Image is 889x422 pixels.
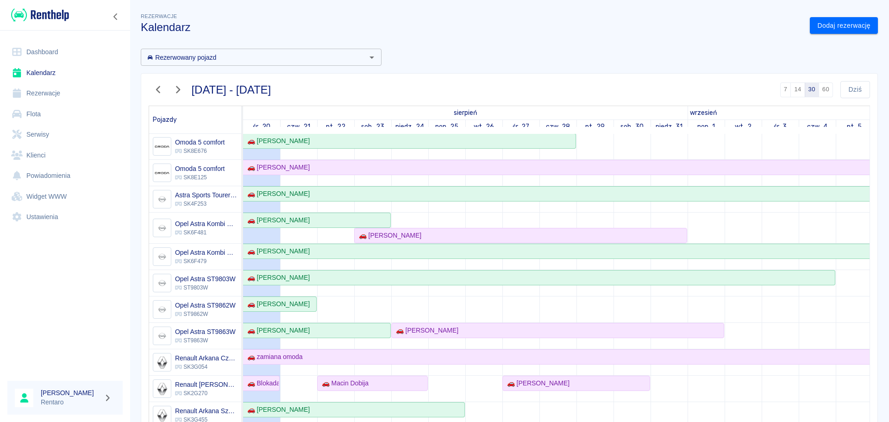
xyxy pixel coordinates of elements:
a: Dashboard [7,42,123,63]
a: 20 sierpnia 2025 [451,106,479,120]
img: Image [154,249,169,265]
p: SK8E676 [175,147,225,155]
img: Image [154,328,169,344]
div: 🚗 [PERSON_NAME] [355,231,421,240]
div: 🚗 [PERSON_NAME] [503,378,570,388]
a: Renthelp logo [7,7,69,23]
a: 26 sierpnia 2025 [471,120,497,133]
button: 7 dni [780,82,791,97]
a: Powiadomienia [7,165,123,186]
p: Rentaro [41,397,100,407]
div: 🚗 zamiana omoda [244,352,303,362]
p: SK6F481 [175,228,238,237]
a: 28 sierpnia 2025 [544,120,573,133]
a: 25 sierpnia 2025 [433,120,461,133]
img: Renthelp logo [11,7,69,23]
h3: [DATE] - [DATE] [192,83,271,96]
a: 5 września 2025 [845,120,864,133]
h6: Opel Astra Kombi Kobalt [175,219,238,228]
div: 🚗 [PERSON_NAME] [392,326,458,335]
a: 24 sierpnia 2025 [393,120,426,133]
button: 30 dni [805,82,819,97]
p: SK8E125 [175,173,225,182]
a: 1 września 2025 [695,120,718,133]
a: Widget WWW [7,186,123,207]
a: 31 sierpnia 2025 [653,120,685,133]
button: Zwiń nawigację [109,11,123,23]
a: 1 września 2025 [688,106,720,120]
img: Image [154,139,169,154]
h6: Opel Astra ST9803W [175,274,236,283]
a: 29 sierpnia 2025 [583,120,607,133]
div: 🚗 Blokada Możliwość przedłużenia [244,378,279,388]
div: 🚗 [PERSON_NAME] [244,215,310,225]
a: Serwisy [7,124,123,145]
a: 4 września 2025 [805,120,830,133]
img: Image [154,165,169,181]
img: Image [154,355,169,370]
div: 🚗 [PERSON_NAME] [244,163,310,172]
button: Dziś [840,81,870,98]
img: Image [154,220,169,236]
p: ST9863W [175,336,236,345]
p: ST9803W [175,283,236,292]
a: Klienci [7,145,123,166]
img: Image [154,302,169,317]
a: Ustawienia [7,207,123,227]
button: Otwórz [365,51,378,64]
div: 🚗 [PERSON_NAME] [244,189,310,199]
img: Image [154,192,169,207]
a: 27 sierpnia 2025 [510,120,532,133]
h6: Omoda 5 comfort [175,138,225,147]
a: Flota [7,104,123,125]
button: 14 dni [790,82,805,97]
img: Image [154,276,169,291]
span: Rezerwacje [141,13,177,19]
div: 🚗 [PERSON_NAME] [244,136,310,146]
h6: Opel Astra ST9863W [175,327,236,336]
div: 🚗 [PERSON_NAME] [244,273,310,283]
a: 3 września 2025 [771,120,789,133]
a: Kalendarz [7,63,123,83]
h3: Kalendarz [141,21,802,34]
div: 🚗 [PERSON_NAME] [244,246,310,256]
p: ST9862W [175,310,236,318]
p: SK3G054 [175,363,238,371]
a: Dodaj rezerwację [810,17,878,34]
span: Pojazdy [153,116,177,124]
a: 21 sierpnia 2025 [285,120,313,133]
a: 23 sierpnia 2025 [359,120,387,133]
p: SK4F253 [175,200,238,208]
div: 🚗 Macin Dobija [318,378,369,388]
h6: Astra Sports Tourer Vulcan [175,190,238,200]
h6: [PERSON_NAME] [41,388,100,397]
a: 30 sierpnia 2025 [618,120,646,133]
a: Rezerwacje [7,83,123,104]
button: 60 dni [819,82,833,97]
h6: Omoda 5 comfort [175,164,225,173]
a: 22 sierpnia 2025 [324,120,348,133]
h6: Renault Arkana Morski [175,380,238,389]
div: 🚗 [PERSON_NAME] [244,405,310,415]
p: SK2G270 [175,389,238,397]
h6: Opel Astra ST9862W [175,301,236,310]
h6: Opel Astra Kombi Silver [175,248,238,257]
a: 2 września 2025 [732,120,754,133]
h6: Renault Arkana Szara [175,406,238,416]
div: 🚗 [PERSON_NAME] [244,326,310,335]
h6: Renault Arkana Czerwona [175,353,238,363]
p: SK6F479 [175,257,238,265]
input: Wyszukaj i wybierz pojazdy... [144,51,363,63]
a: 20 sierpnia 2025 [250,120,273,133]
div: 🚗 [PERSON_NAME] [244,299,310,309]
img: Image [154,381,169,397]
